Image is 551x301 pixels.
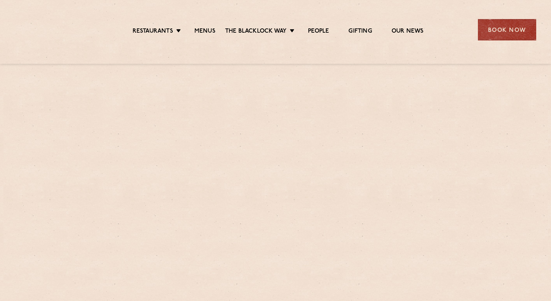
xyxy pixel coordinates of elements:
a: Menus [194,28,215,36]
img: svg%3E [15,7,82,52]
div: Book Now [478,19,536,40]
a: The Blacklock Way [225,28,287,36]
a: Restaurants [133,28,173,36]
a: Gifting [348,28,372,36]
a: Our News [392,28,424,36]
a: People [308,28,329,36]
